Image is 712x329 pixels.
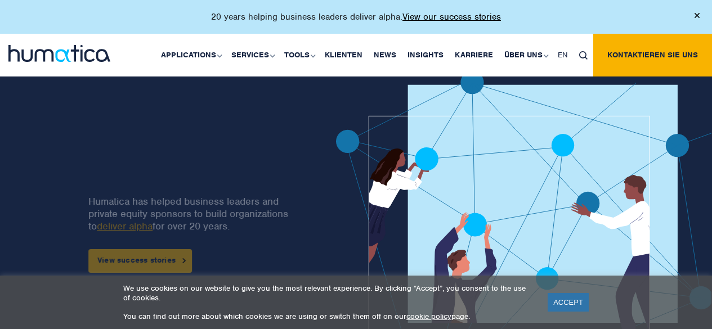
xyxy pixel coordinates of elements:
img: search_icon [579,51,588,60]
a: News [368,34,402,76]
a: View our success stories [402,11,501,22]
a: EN [552,34,574,76]
img: logo [8,45,110,62]
a: Applications [155,34,226,76]
a: Kontaktieren Sie uns [593,34,712,76]
a: Karriere [449,34,499,76]
img: arrowicon [182,258,186,263]
a: Insights [402,34,449,76]
p: 20 years helping business leaders deliver alpha. [211,11,501,22]
a: cookie policy [406,312,451,321]
p: You can find out more about which cookies we are using or switch them off on our page. [123,312,534,321]
a: View success stories [88,249,192,273]
a: ACCEPT [548,293,589,312]
a: deliver alpha [97,220,153,232]
p: Humatica has helped business leaders and private equity sponsors to build organizations to for ov... [88,195,295,232]
span: EN [558,50,568,60]
a: Klienten [319,34,368,76]
a: Über uns [499,34,552,76]
p: We use cookies on our website to give you the most relevant experience. By clicking “Accept”, you... [123,283,534,303]
a: Services [226,34,279,76]
a: Tools [279,34,319,76]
